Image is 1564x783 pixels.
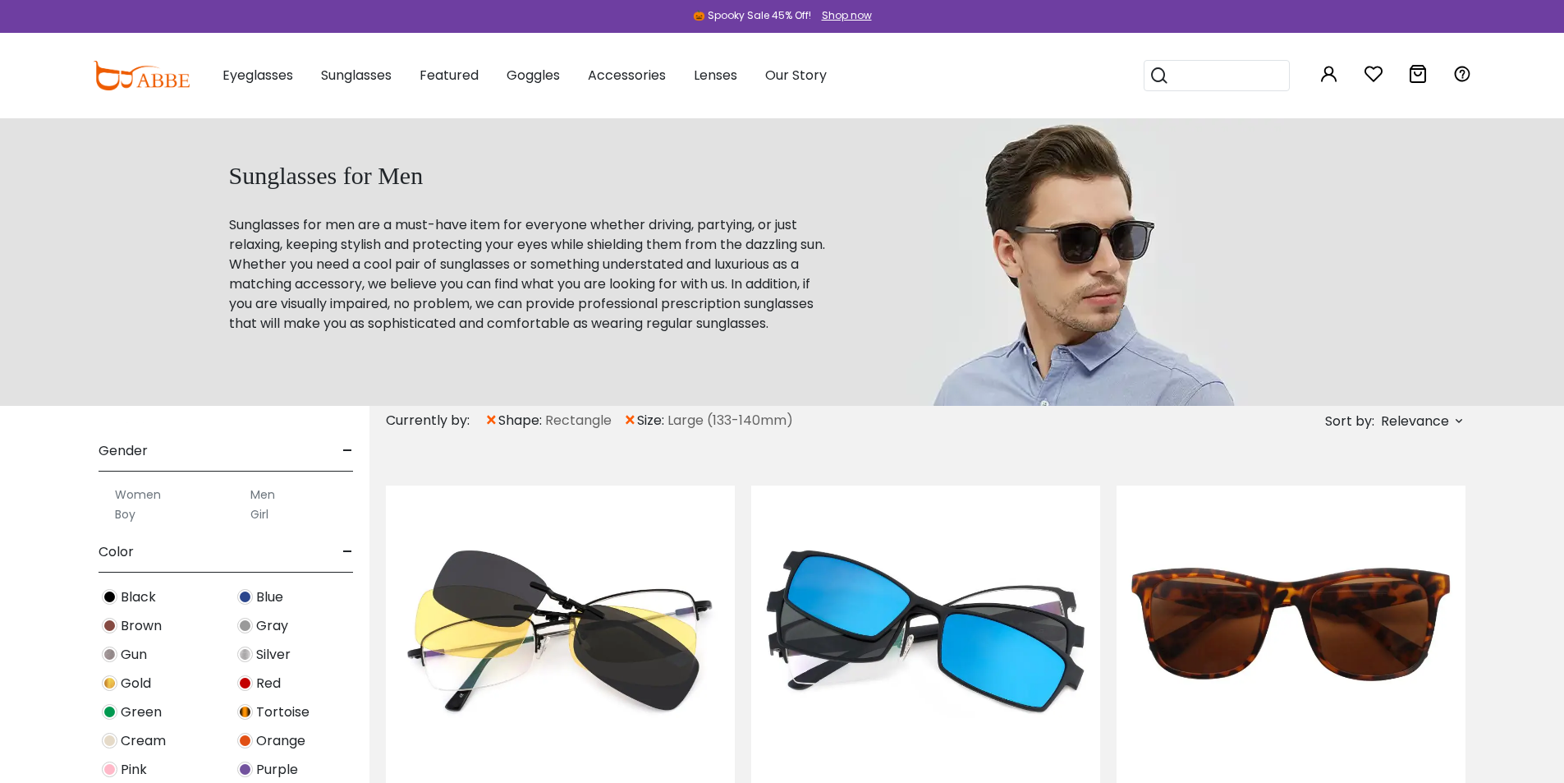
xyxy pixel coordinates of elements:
[342,532,353,572] span: -
[256,731,305,751] span: Orange
[102,647,117,662] img: Gun
[93,61,190,90] img: abbeglasses.com
[250,485,275,504] label: Men
[237,647,253,662] img: Silver
[121,616,162,636] span: Brown
[867,118,1284,406] img: sunglasses for men
[102,762,117,777] img: Pink
[229,161,827,191] h1: Sunglasses for Men
[256,645,291,665] span: Silver
[121,587,156,607] span: Black
[121,674,151,693] span: Gold
[102,589,117,605] img: Black
[237,675,253,691] img: Red
[102,704,117,720] img: Green
[623,406,637,435] span: ×
[545,411,612,431] span: Rectangle
[99,532,134,572] span: Color
[102,733,117,748] img: Cream
[237,704,253,720] img: Tortoise
[420,66,479,85] span: Featured
[386,406,484,435] div: Currently by:
[121,760,147,780] span: Pink
[102,675,117,691] img: Gold
[814,8,872,22] a: Shop now
[1117,486,1465,776] img: Brown Pardus - TR ,Universal Bridge Fit
[751,486,1100,776] img: Black Afghanistan Clip-On - TR ,Adjust Nose Pads
[1325,412,1374,431] span: Sort by:
[588,66,666,85] span: Accessories
[99,431,148,471] span: Gender
[237,762,253,777] img: Purple
[222,66,293,85] span: Eyeglasses
[256,702,310,722] span: Tortoise
[386,486,735,776] img: Black Luke Clip-On - Metal ,Adjust Nose Pads
[1381,407,1449,436] span: Relevance
[693,8,811,23] div: 🎃 Spooky Sale 45% Off!
[237,618,253,633] img: Gray
[115,504,135,524] label: Boy
[237,733,253,748] img: Orange
[229,215,827,334] p: Sunglasses for men are a must-have item for everyone whether driving, partying, or just relaxing,...
[256,616,288,636] span: Gray
[765,66,827,85] span: Our Story
[121,731,166,751] span: Cream
[102,618,117,633] img: Brown
[121,645,147,665] span: Gun
[498,411,545,431] span: shape:
[694,66,737,85] span: Lenses
[115,485,161,504] label: Women
[256,760,298,780] span: Purple
[484,406,498,435] span: ×
[321,66,392,85] span: Sunglasses
[256,674,281,693] span: Red
[507,66,560,85] span: Goggles
[256,587,283,607] span: Blue
[822,8,872,23] div: Shop now
[342,431,353,471] span: -
[637,411,667,431] span: size:
[250,504,268,524] label: Girl
[237,589,253,605] img: Blue
[667,411,793,431] span: Large (133-140mm)
[121,702,162,722] span: Green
